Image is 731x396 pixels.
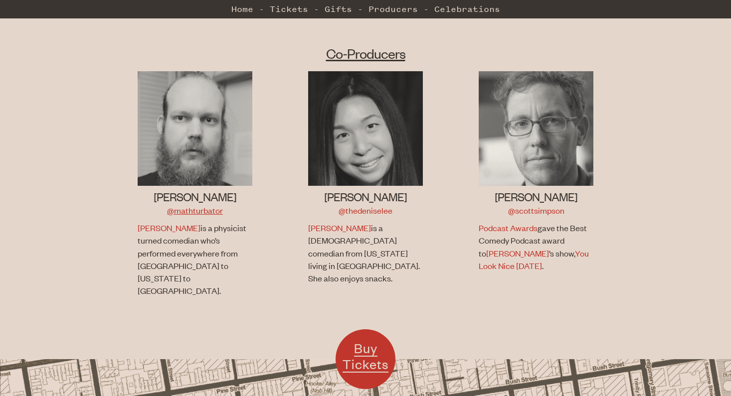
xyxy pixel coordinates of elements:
[308,71,423,186] img: Denise Lee
[479,189,593,204] h3: [PERSON_NAME]
[308,222,371,233] a: [PERSON_NAME]
[339,205,392,216] a: @thedeniselee
[308,189,423,204] h3: [PERSON_NAME]
[138,222,200,233] a: [PERSON_NAME]
[479,222,591,272] p: gave the Best Comedy Podcast award to ’s show, .
[308,222,420,284] p: is a [DEMOGRAPHIC_DATA] comedian from [US_STATE] living in [GEOGRAPHIC_DATA]. She also enjoys sna...
[486,248,549,259] a: [PERSON_NAME]
[479,222,538,233] a: Podcast Awards
[167,205,223,216] a: @mathturbator
[138,189,252,204] h3: [PERSON_NAME]
[336,329,395,389] a: Buy Tickets
[479,71,593,186] img: Scott Simpson
[138,222,250,297] p: is a physicist turned comedian who’s performed everywhere from [GEOGRAPHIC_DATA] to [US_STATE] to...
[138,71,252,186] img: Jon Allen
[343,340,388,372] span: Buy Tickets
[110,44,621,62] h2: Co-Producers
[508,205,564,216] a: @scottsimpson
[479,248,589,271] a: You Look Nice [DATE]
